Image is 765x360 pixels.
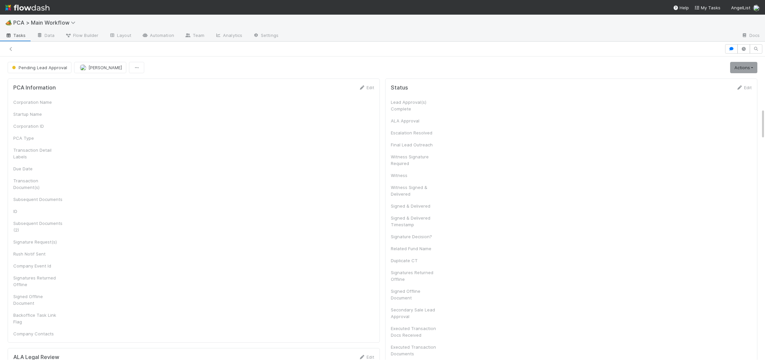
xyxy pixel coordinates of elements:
[391,153,441,167] div: Witness Signature Required
[210,31,248,41] a: Analytics
[13,19,79,26] span: PCA > Main Workflow
[248,31,284,41] a: Settings
[391,141,441,148] div: Final Lead Outreach
[13,99,63,105] div: Corporation Name
[391,85,408,91] h5: Status
[673,4,689,11] div: Help
[736,31,765,41] a: Docs
[60,31,104,41] a: Flow Builder
[13,251,63,257] div: Rush Notif Sent
[391,129,441,136] div: Escalation Resolved
[179,31,210,41] a: Team
[13,220,63,233] div: Subsequent Documents (2)
[13,85,56,91] h5: PCA Information
[391,325,441,338] div: Executed Transaction Docs Received
[8,62,71,73] button: Pending Lead Approval
[13,312,63,325] div: Backoffice Task Link Flag
[5,32,26,39] span: Tasks
[137,31,179,41] a: Automation
[31,31,60,41] a: Data
[11,65,67,70] span: Pending Lead Approval
[74,62,126,73] button: [PERSON_NAME]
[5,2,50,13] img: logo-inverted-e16ddd16eac7371096b0.svg
[13,239,63,245] div: Signature Request(s)
[391,306,441,320] div: Secondary Sale Lead Approval
[13,123,63,129] div: Corporation ID
[13,177,63,191] div: Transaction Document(s)
[694,5,720,10] span: My Tasks
[13,330,63,337] div: Company Contacts
[391,245,441,252] div: Related Fund Name
[88,65,122,70] span: [PERSON_NAME]
[730,62,757,73] a: Actions
[391,117,441,124] div: ALA Approval
[391,184,441,197] div: Witness Signed & Delivered
[391,215,441,228] div: Signed & Delivered Timestamp
[391,233,441,240] div: Signature Decision?
[694,4,720,11] a: My Tasks
[391,344,441,357] div: Executed Transaction Documents
[5,20,12,25] span: 🏕️
[736,85,752,90] a: Edit
[65,32,98,39] span: Flow Builder
[359,354,374,360] a: Edit
[13,111,63,117] div: Startup Name
[13,147,63,160] div: Transaction Detail Labels
[13,274,63,288] div: Signatures Returned Offline
[391,172,441,179] div: Witness
[391,203,441,209] div: Signed & Delivered
[359,85,374,90] a: Edit
[80,64,86,71] img: avatar_dd78c015-5c19-403d-b5d7-976f9c2ba6b3.png
[13,135,63,141] div: PCA Type
[13,263,63,269] div: Company Event Id
[13,196,63,203] div: Subsequent Documents
[104,31,137,41] a: Layout
[753,5,760,11] img: avatar_2bce2475-05ee-46d3-9413-d3901f5fa03f.png
[13,293,63,306] div: Signed Offline Document
[13,208,63,215] div: ID
[13,165,63,172] div: Due Date
[391,269,441,282] div: Signatures Returned Offline
[391,99,441,112] div: Lead Approval(s) Complete
[391,288,441,301] div: Signed Offline Document
[731,5,750,10] span: AngelList
[391,257,441,264] div: Duplicate CT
